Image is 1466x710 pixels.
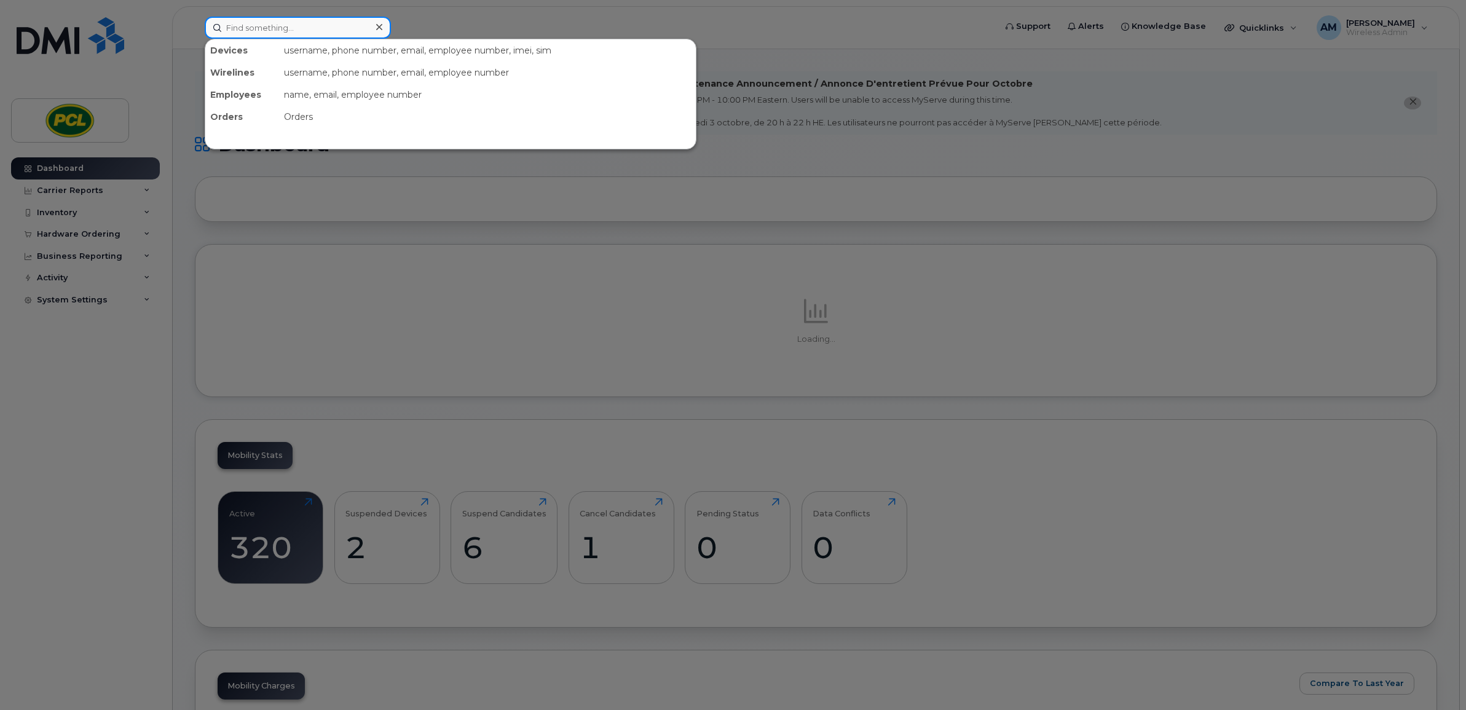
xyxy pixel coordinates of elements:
[279,39,696,61] div: username, phone number, email, employee number, imei, sim
[279,61,696,84] div: username, phone number, email, employee number
[279,106,696,128] div: Orders
[205,39,279,61] div: Devices
[279,84,696,106] div: name, email, employee number
[205,61,279,84] div: Wirelines
[205,84,279,106] div: Employees
[205,106,279,128] div: Orders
